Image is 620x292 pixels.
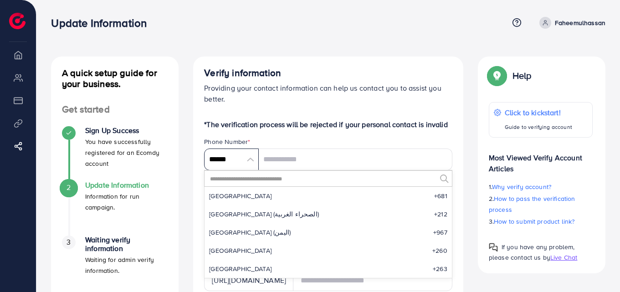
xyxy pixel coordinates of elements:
[581,251,613,285] iframe: Chat
[85,236,168,253] h4: Waiting verify information
[67,237,71,247] span: 3
[505,122,572,133] p: Guide to verifying account
[9,13,26,29] img: logo
[489,216,593,227] p: 3.
[432,246,447,255] span: +260
[489,193,593,215] p: 2.
[489,145,593,174] p: Most Viewed Verify Account Articles
[505,107,572,118] p: Click to kickstart!
[489,181,593,192] p: 1.
[85,254,168,276] p: Waiting for admin verify information.
[433,264,447,273] span: +263
[492,182,551,191] span: Why verify account?
[51,126,179,181] li: Sign Up Success
[204,269,293,291] div: [URL][DOMAIN_NAME]
[209,210,319,219] span: [GEOGRAPHIC_DATA] (‫الصحراء الغربية‬‎)
[67,182,71,193] span: 2
[204,82,452,104] p: Providing your contact information can help us contact you to assist you better.
[489,67,505,84] img: Popup guide
[434,210,447,219] span: +212
[85,191,168,213] p: Information for run campaign.
[550,253,577,262] span: Live Chat
[204,137,250,146] label: Phone Number
[489,242,575,262] span: If you have any problem, please contact us by
[489,243,498,252] img: Popup guide
[489,194,575,214] span: How to pass the verification process
[85,136,168,169] p: You have successfully registered for an Ecomdy account
[51,104,179,115] h4: Get started
[51,236,179,290] li: Waiting verify information
[51,67,179,89] h4: A quick setup guide for your business.
[555,17,605,28] p: Faheemulhassan
[204,119,452,130] p: *The verification process will be rejected if your personal contact is invalid
[209,264,272,273] span: [GEOGRAPHIC_DATA]
[209,228,291,237] span: [GEOGRAPHIC_DATA] (‫اليمن‬‎)
[209,191,272,200] span: [GEOGRAPHIC_DATA]
[536,17,605,29] a: Faheemulhassan
[209,246,272,255] span: [GEOGRAPHIC_DATA]
[85,126,168,135] h4: Sign Up Success
[433,228,447,237] span: +967
[512,70,532,81] p: Help
[51,181,179,236] li: Update Information
[51,16,154,30] h3: Update Information
[494,217,574,226] span: How to submit product link?
[204,67,452,79] h4: Verify information
[85,181,168,190] h4: Update Information
[434,191,447,200] span: +681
